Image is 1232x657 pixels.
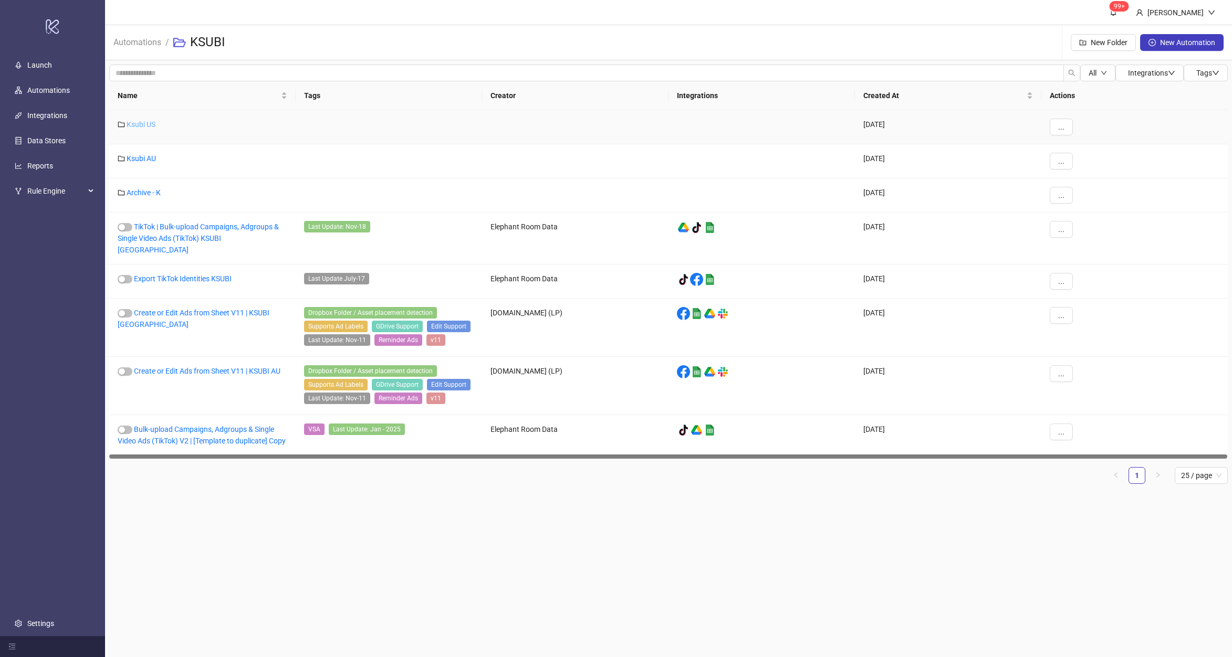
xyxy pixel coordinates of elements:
a: Export TikTok Identities KSUBI [134,274,232,283]
span: ... [1058,191,1064,199]
span: Supports Ad Labels [304,321,368,332]
span: Dropbox Folder / Asset placement detection [304,307,437,319]
span: folder [118,121,125,128]
span: Last Update: Nov-11 [304,334,370,346]
span: right [1155,472,1161,478]
span: Integrations [1128,69,1175,77]
span: ... [1058,277,1064,285]
li: Previous Page [1108,467,1124,484]
button: ... [1050,119,1073,135]
span: down [1101,70,1107,76]
span: New Automation [1160,38,1215,47]
span: bell [1110,8,1117,16]
a: Launch [27,61,52,69]
span: All [1089,69,1097,77]
span: down [1168,69,1175,77]
span: folder-add [1079,39,1087,46]
a: TikTok | Bulk-upload Campaigns, Adgroups & Single Video Ads (TikTok) KSUBI [GEOGRAPHIC_DATA] [118,222,279,254]
button: ... [1050,365,1073,382]
th: Created At [855,81,1041,110]
button: ... [1050,153,1073,169]
span: down [1208,9,1215,16]
span: Supports Ad Labels [304,379,368,390]
button: ... [1050,187,1073,204]
button: Tagsdown [1184,65,1228,81]
a: Data Stores [27,136,66,145]
a: Integrations [27,111,67,120]
a: Automations [111,36,163,47]
div: [DATE] [855,213,1041,264]
span: Created At [863,90,1025,101]
div: Page Size [1175,467,1228,484]
button: Integrationsdown [1115,65,1184,81]
sup: 1739 [1110,1,1129,12]
div: Elephant Room Data [482,264,669,299]
th: Integrations [669,81,855,110]
li: Next Page [1150,467,1166,484]
button: ... [1050,221,1073,238]
button: right [1150,467,1166,484]
div: [DATE] [855,299,1041,357]
div: [DATE] [855,144,1041,178]
span: fork [15,187,22,195]
span: Rule Engine [27,181,85,202]
li: 1 [1129,467,1145,484]
span: folder [118,155,125,162]
span: GDrive Support [372,321,423,332]
div: [DATE] [855,178,1041,213]
span: Dropbox Folder / Asset placement detection [304,365,437,377]
span: ... [1058,157,1064,165]
span: ... [1058,369,1064,378]
button: ... [1050,273,1073,290]
span: left [1113,472,1119,478]
a: Create or Edit Ads from Sheet V11 | KSUBI [GEOGRAPHIC_DATA] [118,309,269,328]
th: Creator [482,81,669,110]
span: ... [1058,225,1064,234]
a: Ksubi US [127,120,155,129]
span: Edit Support [427,379,471,390]
li: / [165,26,169,59]
button: left [1108,467,1124,484]
div: Elephant Room Data [482,213,669,264]
span: v11 [426,334,445,346]
span: ... [1058,428,1064,436]
button: New Folder [1071,34,1136,51]
a: Bulk-upload Campaigns, Adgroups & Single Video Ads (TikTok) V2 | [Template to duplicate] Copy [118,425,286,445]
th: Tags [296,81,482,110]
button: ... [1050,307,1073,324]
div: [PERSON_NAME] [1143,7,1208,18]
div: [DATE] [855,357,1041,415]
div: [DATE] [855,264,1041,299]
span: down [1212,69,1219,77]
span: plus-circle [1149,39,1156,46]
span: folder [118,189,125,196]
a: Settings [27,619,54,628]
span: ... [1058,311,1064,320]
a: Automations [27,86,70,94]
span: menu-fold [8,643,16,650]
span: Last Update July-17 [304,273,369,284]
span: folder-open [173,36,186,49]
div: Elephant Room Data [482,415,669,455]
span: v11 [426,393,445,404]
span: Last Update: Nov-11 [304,393,370,404]
span: GDrive Support [372,379,423,390]
span: Tags [1196,69,1219,77]
span: New Folder [1091,38,1127,47]
th: Actions [1041,81,1228,110]
a: 1 [1129,468,1145,483]
button: ... [1050,423,1073,440]
div: [DATE] [855,110,1041,144]
div: [DOMAIN_NAME] (LP) [482,357,669,415]
a: Reports [27,162,53,170]
th: Name [109,81,296,110]
h3: KSUBI [190,34,225,51]
span: Edit Support [427,321,471,332]
span: user [1136,9,1143,16]
button: Alldown [1080,65,1115,81]
span: Last Update: Nov-18 [304,221,370,232]
a: Archive - K [127,188,161,197]
span: ... [1058,123,1064,131]
span: Reminder Ads [374,393,422,404]
div: [DOMAIN_NAME] (LP) [482,299,669,357]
